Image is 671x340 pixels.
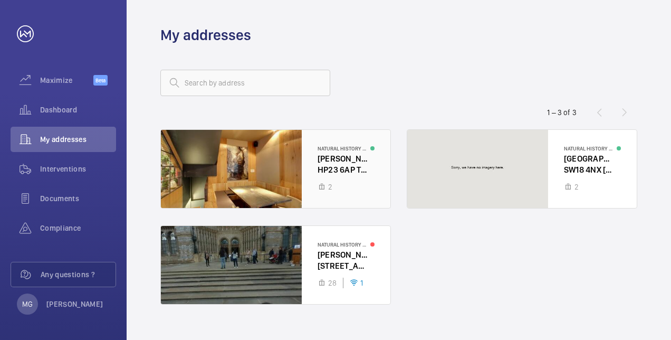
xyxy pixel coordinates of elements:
span: Dashboard [40,105,116,115]
input: Search by address [160,70,330,96]
span: My addresses [40,134,116,145]
span: Interventions [40,164,116,174]
p: MG [22,299,33,309]
span: Maximize [40,75,93,86]
span: Compliance [40,223,116,233]
span: Any questions ? [41,269,116,280]
span: Documents [40,193,116,204]
p: [PERSON_NAME] [46,299,103,309]
h1: My addresses [160,25,251,45]
span: Beta [93,75,108,86]
div: 1 – 3 of 3 [547,107,577,118]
